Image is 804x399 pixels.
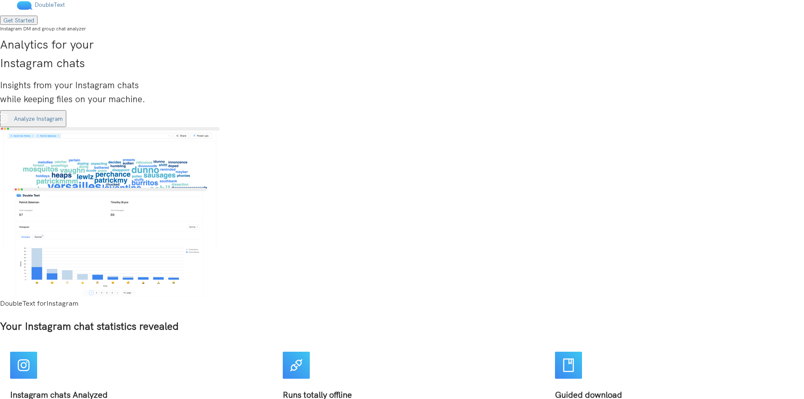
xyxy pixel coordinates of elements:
span: Analyze Instagram [14,115,63,122]
span: DoubleText [35,1,65,8]
img: mS3x8y1f88AAAAABJRU5ErkJggg== [17,1,33,10]
a: DoubleText [17,1,65,8]
span: api [290,358,303,372]
span: book [562,358,575,372]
